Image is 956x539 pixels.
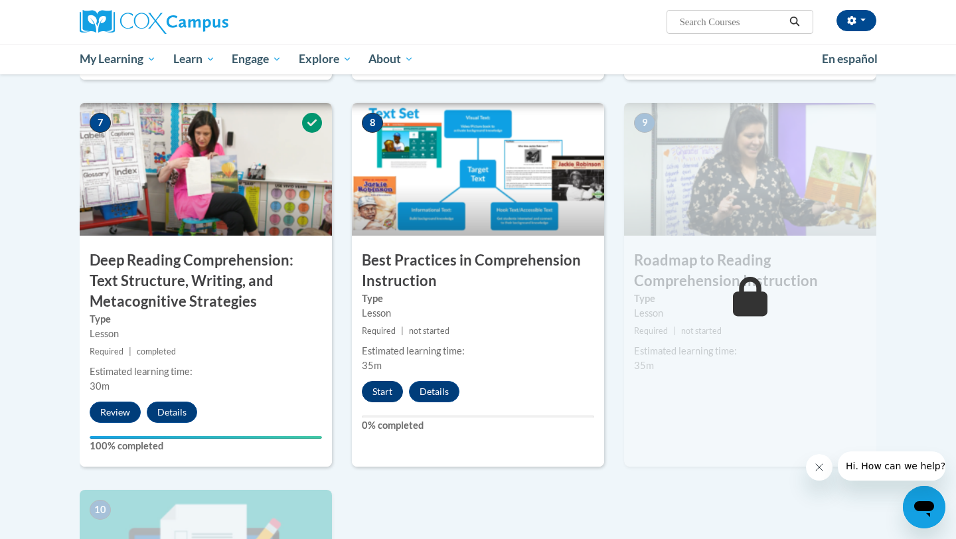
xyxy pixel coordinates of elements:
[80,51,156,67] span: My Learning
[362,113,383,133] span: 8
[838,451,945,481] iframe: Message from company
[362,344,594,358] div: Estimated learning time:
[822,52,878,66] span: En español
[90,380,110,392] span: 30m
[90,364,322,379] div: Estimated learning time:
[90,327,322,341] div: Lesson
[634,360,654,371] span: 35m
[360,44,423,74] a: About
[362,418,594,433] label: 0% completed
[173,51,215,67] span: Learn
[90,500,111,520] span: 10
[90,439,322,453] label: 100% completed
[409,326,449,336] span: not started
[903,486,945,528] iframe: Button to launch messaging window
[678,14,785,30] input: Search Courses
[232,51,281,67] span: Engage
[362,306,594,321] div: Lesson
[129,346,131,356] span: |
[806,454,833,481] iframe: Close message
[785,14,805,30] button: Search
[80,10,332,34] a: Cox Campus
[624,103,876,236] img: Course Image
[80,10,228,34] img: Cox Campus
[90,346,123,356] span: Required
[362,326,396,336] span: Required
[352,103,604,236] img: Course Image
[634,344,866,358] div: Estimated learning time:
[90,402,141,423] button: Review
[368,51,414,67] span: About
[90,312,322,327] label: Type
[673,326,676,336] span: |
[223,44,290,74] a: Engage
[290,44,360,74] a: Explore
[80,250,332,311] h3: Deep Reading Comprehension: Text Structure, Writing, and Metacognitive Strategies
[362,291,594,306] label: Type
[624,250,876,291] h3: Roadmap to Reading Comprehension Instruction
[634,306,866,321] div: Lesson
[352,250,604,291] h3: Best Practices in Comprehension Instruction
[362,381,403,402] button: Start
[409,381,459,402] button: Details
[90,436,322,439] div: Your progress
[299,51,352,67] span: Explore
[634,326,668,336] span: Required
[90,113,111,133] span: 7
[137,346,176,356] span: completed
[836,10,876,31] button: Account Settings
[634,113,655,133] span: 9
[60,44,896,74] div: Main menu
[634,291,866,306] label: Type
[147,402,197,423] button: Details
[71,44,165,74] a: My Learning
[813,45,886,73] a: En español
[165,44,224,74] a: Learn
[401,326,404,336] span: |
[80,103,332,236] img: Course Image
[362,360,382,371] span: 35m
[681,326,722,336] span: not started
